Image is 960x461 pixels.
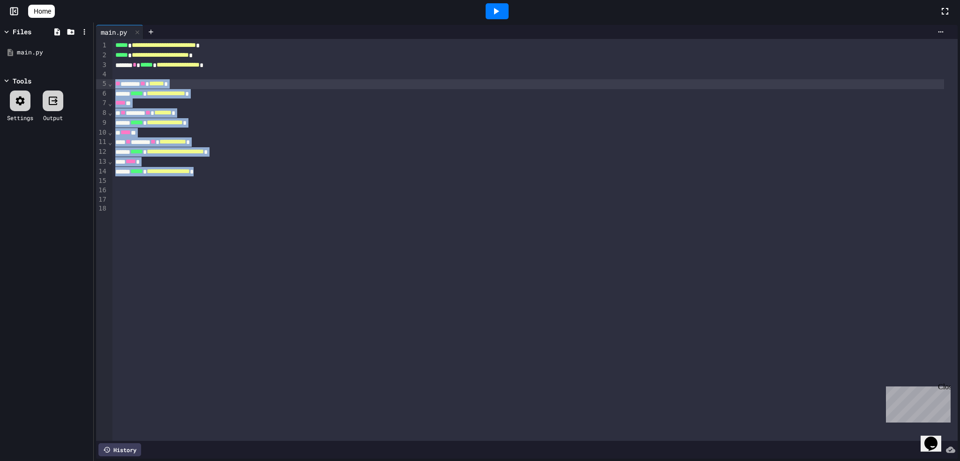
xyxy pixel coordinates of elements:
div: main.py [96,27,132,37]
div: main.py [96,25,143,39]
span: Fold line [108,80,112,87]
div: 8 [96,108,108,118]
div: 11 [96,137,108,147]
div: Settings [7,113,33,122]
span: Fold line [108,158,112,165]
div: 16 [96,186,108,195]
div: 12 [96,147,108,157]
iframe: chat widget [921,423,951,452]
div: 18 [96,204,108,213]
span: Fold line [108,99,112,107]
div: 3 [96,60,108,70]
span: Fold line [108,128,112,136]
div: History [98,443,141,456]
div: 4 [96,70,108,79]
div: 1 [96,41,108,51]
div: 5 [96,79,108,89]
div: main.py [17,48,90,57]
div: 2 [96,51,108,60]
div: 9 [96,118,108,128]
div: 10 [96,128,108,138]
div: 15 [96,176,108,186]
span: Fold line [108,109,112,116]
span: Home [34,7,51,16]
div: Tools [13,76,31,86]
a: Home [28,5,55,18]
div: 17 [96,195,108,204]
div: 6 [96,89,108,99]
div: Files [13,27,31,37]
iframe: chat widget [882,383,951,423]
div: 13 [96,157,108,167]
div: Chat with us now!Close [4,4,65,60]
span: Fold line [108,138,112,146]
div: 7 [96,98,108,108]
div: 14 [96,167,108,177]
div: Output [43,113,63,122]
